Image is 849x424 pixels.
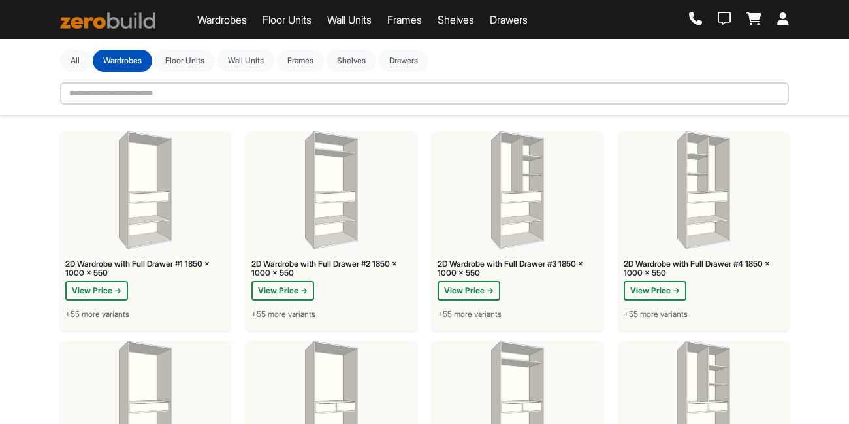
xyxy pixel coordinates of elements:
[387,12,422,27] a: Frames
[155,50,215,72] button: Floor Units
[246,131,417,331] a: 2D Wardrobe with Full Drawer #2 1850 x 1000 x 5502D Wardrobe with Full Drawer #2 1850 x 1000 x 55...
[65,259,225,278] div: 2D Wardrobe with Full Drawer #1 1850 x 1000 x 550
[432,131,603,331] a: 2D Wardrobe with Full Drawer #3 1850 x 1000 x 5502D Wardrobe with Full Drawer #3 1850 x 1000 x 55...
[624,281,686,301] button: View Price →
[65,281,128,301] button: View Price →
[491,131,545,249] img: 2D Wardrobe with Full Drawer #3 1850 x 1000 x 550
[438,308,502,320] span: +55 more variants
[618,131,789,331] a: 2D Wardrobe with Full Drawer #4 1850 x 1000 x 5502D Wardrobe with Full Drawer #4 1850 x 1000 x 55...
[327,12,372,27] a: Wall Units
[60,12,155,29] img: ZeroBuild logo
[777,12,789,27] a: Login
[65,308,129,320] span: +55 more variants
[277,50,324,72] button: Frames
[490,12,528,27] a: Drawers
[93,50,152,72] button: Wardrobes
[677,131,731,249] img: 2D Wardrobe with Full Drawer #4 1850 x 1000 x 550
[119,131,172,249] img: 2D Wardrobe with Full Drawer #1 1850 x 1000 x 550
[305,131,359,249] img: 2D Wardrobe with Full Drawer #2 1850 x 1000 x 550
[60,50,90,72] button: All
[327,50,376,72] button: Shelves
[251,308,315,320] span: +55 more variants
[624,259,784,278] div: 2D Wardrobe with Full Drawer #4 1850 x 1000 x 550
[251,259,411,278] div: 2D Wardrobe with Full Drawer #2 1850 x 1000 x 550
[438,259,598,278] div: 2D Wardrobe with Full Drawer #3 1850 x 1000 x 550
[438,281,500,301] button: View Price →
[60,131,231,331] a: 2D Wardrobe with Full Drawer #1 1850 x 1000 x 5502D Wardrobe with Full Drawer #1 1850 x 1000 x 55...
[251,281,314,301] button: View Price →
[217,50,274,72] button: Wall Units
[197,12,247,27] a: Wardrobes
[624,308,688,320] span: +55 more variants
[438,12,474,27] a: Shelves
[263,12,312,27] a: Floor Units
[379,50,428,72] button: Drawers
